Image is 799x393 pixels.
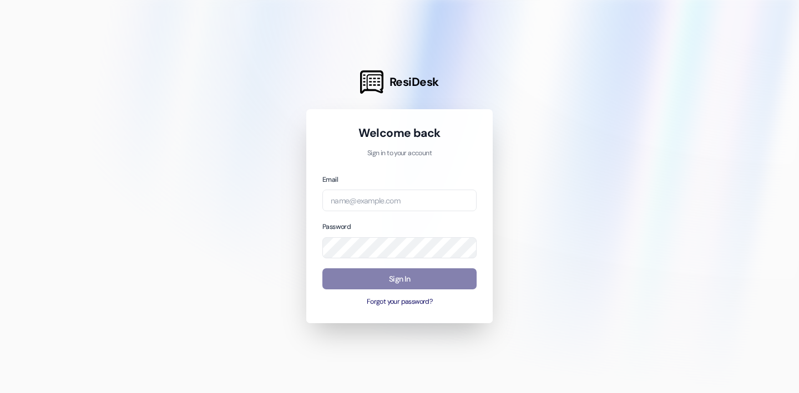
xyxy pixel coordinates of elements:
h1: Welcome back [322,125,477,141]
label: Password [322,222,351,231]
label: Email [322,175,338,184]
span: ResiDesk [390,74,439,90]
input: name@example.com [322,190,477,211]
img: ResiDesk Logo [360,70,383,94]
p: Sign in to your account [322,149,477,159]
button: Forgot your password? [322,297,477,307]
button: Sign In [322,268,477,290]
